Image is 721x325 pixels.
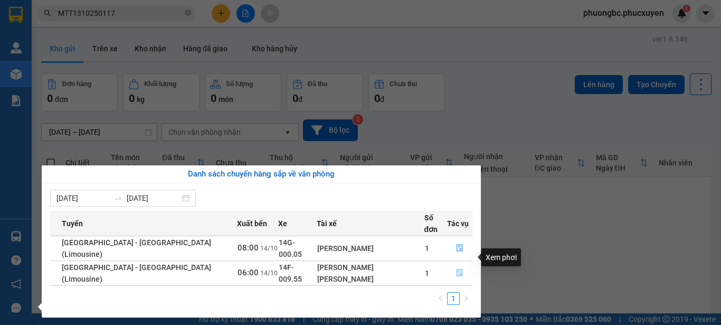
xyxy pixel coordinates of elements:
span: 1 [425,269,429,277]
button: right [460,292,472,305]
span: [GEOGRAPHIC_DATA] - [GEOGRAPHIC_DATA] (Limousine) [62,263,211,283]
span: [GEOGRAPHIC_DATA] - [GEOGRAPHIC_DATA] (Limousine) [62,238,211,258]
span: 06:00 [238,268,259,277]
button: file-done [448,265,472,282]
div: Xem phơi [481,248,521,266]
span: 14F-009.55 [279,263,302,283]
span: 14G-000.05 [279,238,302,258]
input: Đến ngày [127,192,180,204]
button: file-done [448,240,472,257]
span: left [438,295,444,301]
span: file-done [456,244,463,253]
span: Số đơn [424,212,447,235]
span: swap-right [114,194,122,202]
span: 14/10 [260,270,278,277]
span: Tác vụ [447,218,469,229]
span: 1 [425,244,429,253]
span: Tuyến [62,218,83,229]
input: Từ ngày [56,192,110,204]
span: 14/10 [260,245,278,252]
div: Danh sách chuyến hàng sắp về văn phòng [50,168,472,181]
button: left [434,292,447,305]
span: 08:00 [238,243,259,253]
span: file-done [456,269,463,277]
span: right [463,295,469,301]
li: Previous Page [434,292,447,305]
span: Tài xế [317,218,337,229]
span: Xe [278,218,287,229]
div: [PERSON_NAME] [317,243,424,254]
div: [PERSON_NAME] [PERSON_NAME] [317,262,424,285]
span: Xuất bến [237,218,267,229]
a: 1 [448,293,459,304]
li: Next Page [460,292,472,305]
li: 1 [447,292,460,305]
span: to [114,194,122,202]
